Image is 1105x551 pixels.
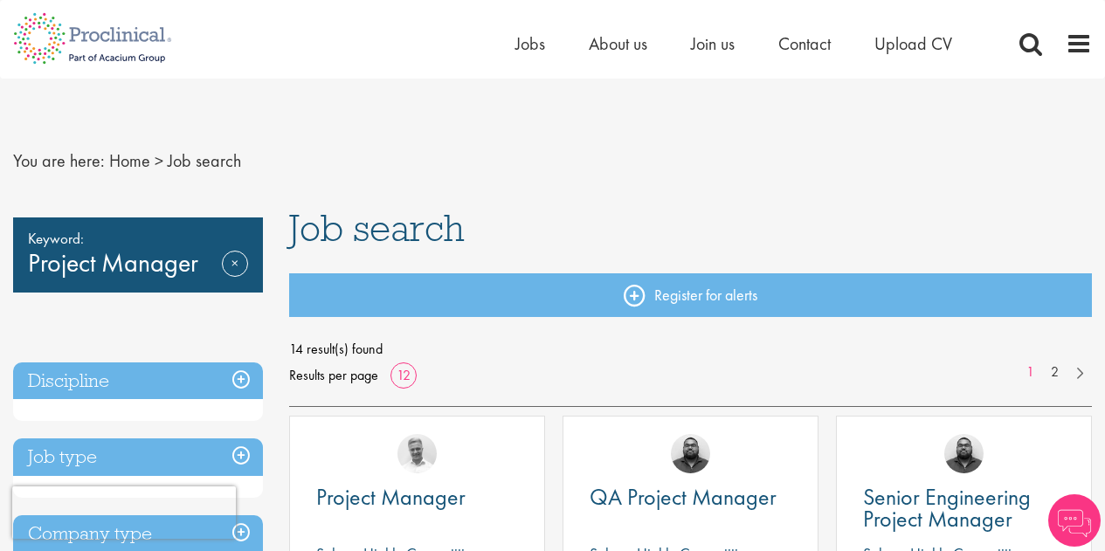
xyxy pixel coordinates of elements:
[589,32,647,55] a: About us
[515,32,545,55] a: Jobs
[316,482,466,512] span: Project Manager
[13,149,105,172] span: You are here:
[109,149,150,172] a: breadcrumb link
[316,486,518,508] a: Project Manager
[289,336,1092,362] span: 14 result(s) found
[12,486,236,539] iframe: reCAPTCHA
[28,226,248,251] span: Keyword:
[1042,362,1067,382] a: 2
[289,273,1092,317] a: Register for alerts
[691,32,735,55] a: Join us
[155,149,163,172] span: >
[390,366,417,384] a: 12
[289,204,465,251] span: Job search
[1048,494,1101,547] img: Chatbot
[590,482,777,512] span: QA Project Manager
[944,434,984,473] img: Ashley Bennett
[222,251,248,301] a: Remove
[1018,362,1043,382] a: 1
[13,362,263,400] h3: Discipline
[863,486,1065,530] a: Senior Engineering Project Manager
[168,149,241,172] span: Job search
[289,362,378,389] span: Results per page
[874,32,952,55] a: Upload CV
[590,486,791,508] a: QA Project Manager
[778,32,831,55] a: Contact
[863,482,1031,534] span: Senior Engineering Project Manager
[13,217,263,293] div: Project Manager
[397,434,437,473] img: Joshua Bye
[671,434,710,473] img: Ashley Bennett
[13,438,263,476] h3: Job type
